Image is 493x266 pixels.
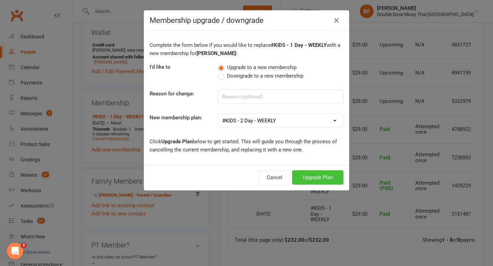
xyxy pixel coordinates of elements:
button: Close [331,15,342,26]
b: Upgrade Plan [161,138,192,145]
b: [PERSON_NAME]: [197,50,237,56]
span: Upgrade to a new membership [227,63,296,70]
span: 3 [21,243,26,248]
span: Downgrade to a new membership [227,72,303,79]
button: Upgrade Plan [292,170,343,185]
b: #KIDS - 1 Day - WEEKLY [271,42,327,48]
label: Reason for change: [150,90,194,98]
iframe: Intercom live chat [7,243,23,259]
label: I'd like to [150,63,170,71]
p: Click below to get started. This will guide you through the process of cancelling the current mem... [150,137,343,154]
input: Reason (optional) [218,90,343,104]
p: Complete the form below if you would like to replace with a new membership for [150,41,343,57]
button: Cancel [259,170,290,185]
label: New membership plan: [150,114,202,122]
h4: Membership upgrade / downgrade [150,16,343,25]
